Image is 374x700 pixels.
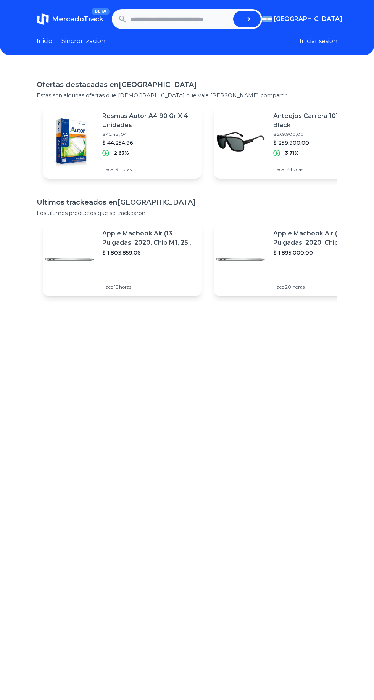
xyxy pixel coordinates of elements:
[52,15,103,23] span: MercadoTrack
[214,105,372,179] a: Featured imageAnteojos Carrera 1014/s Black$ 269.900,00$ 259.900,00-3,71%Hace 18 horas
[102,166,195,173] p: Hace 19 horas
[273,139,366,147] p: $ 259.900,00
[102,139,195,147] p: $ 44.254,96
[274,15,342,24] span: [GEOGRAPHIC_DATA]
[102,111,195,130] p: Resmas Autor A4 90 Gr X 4 Unidades
[214,115,267,169] img: Featured image
[43,105,202,179] a: Featured imageResmas Autor A4 90 Gr X 4 Unidades$ 45.451,04$ 44.254,96-2,63%Hace 19 horas
[102,131,195,137] p: $ 45.451,04
[102,284,195,290] p: Hace 15 horas
[283,150,299,156] p: -3,71%
[37,92,337,99] p: Estas son algunas ofertas que [DEMOGRAPHIC_DATA] que vale [PERSON_NAME] compartir.
[273,249,366,256] p: $ 1.895.000,00
[102,229,195,247] p: Apple Macbook Air (13 Pulgadas, 2020, Chip M1, 256 Gb De Ssd, 8 Gb De Ram) - Plata
[102,249,195,256] p: $ 1.803.859,06
[61,37,105,46] a: Sincronizacion
[273,131,366,137] p: $ 269.900,00
[43,115,96,169] img: Featured image
[37,197,337,208] h1: Ultimos trackeados en [GEOGRAPHIC_DATA]
[43,223,202,296] a: Featured imageApple Macbook Air (13 Pulgadas, 2020, Chip M1, 256 Gb De Ssd, 8 Gb De Ram) - Plata$...
[214,223,372,296] a: Featured imageApple Macbook Air (13 Pulgadas, 2020, Chip M1, 256 Gb De Ssd, 8 Gb De Ram) - Plata$...
[43,233,96,286] img: Featured image
[273,229,366,247] p: Apple Macbook Air (13 Pulgadas, 2020, Chip M1, 256 Gb De Ssd, 8 Gb De Ram) - Plata
[37,79,337,90] h1: Ofertas destacadas en [GEOGRAPHIC_DATA]
[262,16,272,22] img: Argentina
[37,13,49,25] img: MercadoTrack
[37,37,52,46] a: Inicio
[37,209,337,217] p: Los ultimos productos que se trackearon.
[112,150,129,156] p: -2,63%
[273,111,366,130] p: Anteojos Carrera 1014/s Black
[37,13,103,25] a: MercadoTrackBETA
[262,15,337,24] button: [GEOGRAPHIC_DATA]
[273,284,366,290] p: Hace 20 horas
[214,233,267,286] img: Featured image
[273,166,366,173] p: Hace 18 horas
[300,37,337,46] button: Iniciar sesion
[92,8,110,15] span: BETA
